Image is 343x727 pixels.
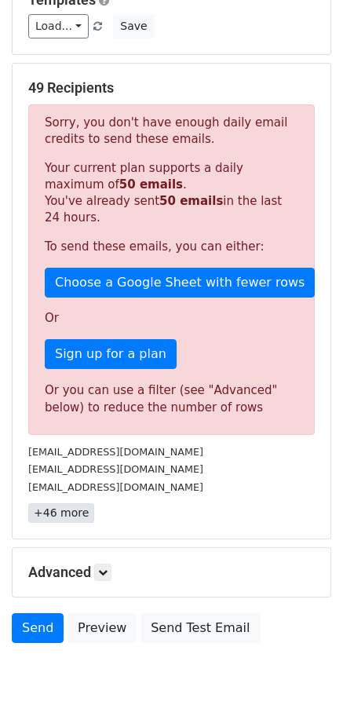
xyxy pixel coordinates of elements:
div: Or you can use a filter (see "Advanced" below) to reduce the number of rows [45,382,298,417]
strong: 50 emails [119,177,183,192]
p: To send these emails, you can either: [45,239,298,255]
a: Load... [28,14,89,38]
small: [EMAIL_ADDRESS][DOMAIN_NAME] [28,446,203,458]
p: Sorry, you don't have enough daily email credits to send these emails. [45,115,298,148]
div: 聊天小组件 [265,652,343,727]
small: [EMAIL_ADDRESS][DOMAIN_NAME] [28,481,203,493]
a: Choose a Google Sheet with fewer rows [45,268,315,298]
a: Preview [68,613,137,643]
iframe: Chat Widget [265,652,343,727]
strong: 50 emails [159,194,223,208]
p: Your current plan supports a daily maximum of . You've already sent in the last 24 hours. [45,160,298,226]
small: [EMAIL_ADDRESS][DOMAIN_NAME] [28,463,203,475]
p: Or [45,310,298,327]
h5: Advanced [28,564,315,581]
a: Send [12,613,64,643]
a: +46 more [28,503,94,523]
button: Save [113,14,154,38]
a: Sign up for a plan [45,339,177,369]
a: Send Test Email [140,613,260,643]
h5: 49 Recipients [28,79,315,97]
